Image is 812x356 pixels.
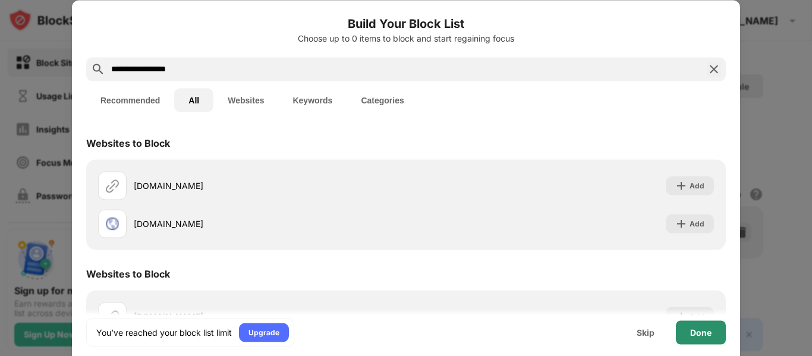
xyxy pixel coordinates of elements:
[86,267,170,279] div: Websites to Block
[278,88,347,112] button: Keywords
[347,88,418,112] button: Categories
[96,326,232,338] div: You’ve reached your block list limit
[707,62,721,76] img: search-close
[91,62,105,76] img: search.svg
[134,179,406,192] div: [DOMAIN_NAME]
[248,326,279,338] div: Upgrade
[86,33,726,43] div: Choose up to 0 items to block and start regaining focus
[213,88,278,112] button: Websites
[690,179,704,191] div: Add
[637,327,654,337] div: Skip
[105,216,119,231] img: favicons
[174,88,213,112] button: All
[86,14,726,32] h6: Build Your Block List
[86,88,174,112] button: Recommended
[690,218,704,229] div: Add
[86,137,170,149] div: Websites to Block
[105,178,119,193] img: url.svg
[134,218,406,230] div: [DOMAIN_NAME]
[690,327,712,337] div: Done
